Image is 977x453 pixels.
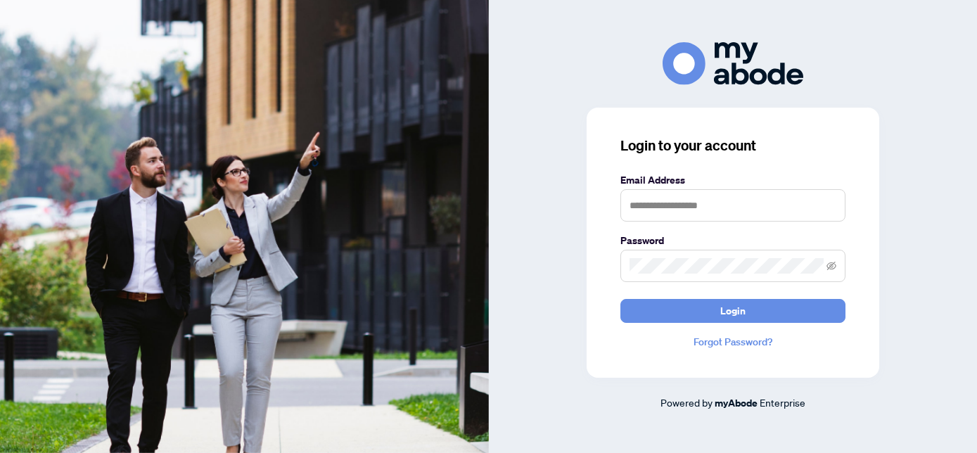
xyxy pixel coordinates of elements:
span: eye-invisible [826,261,836,271]
label: Password [620,233,845,248]
span: Enterprise [760,396,805,409]
a: myAbode [715,395,758,411]
a: Forgot Password? [620,334,845,350]
button: Login [620,299,845,323]
span: Powered by [660,396,713,409]
img: ma-logo [663,42,803,85]
h3: Login to your account [620,136,845,155]
label: Email Address [620,172,845,188]
span: Login [720,300,746,322]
